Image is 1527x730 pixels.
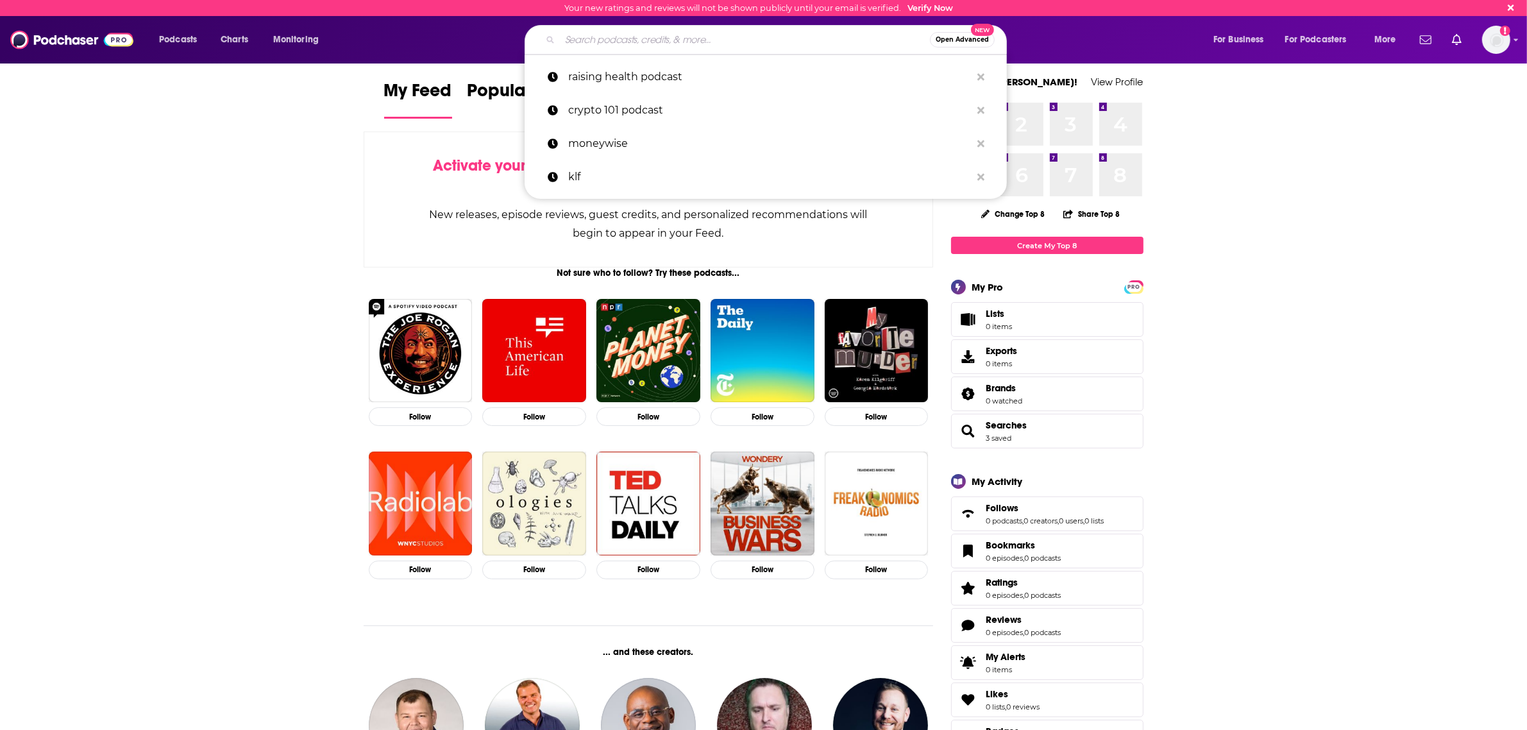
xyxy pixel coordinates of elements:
button: Follow [482,407,586,426]
a: My Feed [384,80,452,119]
svg: Email not verified [1500,26,1510,36]
span: Likes [951,683,1143,717]
span: My Alerts [956,654,981,672]
span: Activate your Feed [433,156,564,175]
a: Verify Now [907,3,953,13]
span: New [971,24,994,36]
a: 0 podcasts [1025,628,1061,637]
button: open menu [1365,30,1412,50]
img: Ologies with Alie Ward [482,452,586,556]
img: Planet Money [596,299,700,403]
button: Follow [825,561,929,579]
a: View Profile [1092,76,1143,88]
a: Ratings [956,579,981,597]
a: Bookmarks [986,539,1061,551]
a: Lists [951,302,1143,337]
span: Bookmarks [951,534,1143,568]
a: raising health podcast [525,60,1007,94]
p: klf [568,160,971,194]
a: Popular Feed [468,80,577,119]
span: Likes [986,688,1009,700]
span: , [1024,554,1025,563]
div: Search podcasts, credits, & more... [537,25,1019,55]
a: Follows [956,505,981,523]
span: Exports [986,345,1018,357]
a: PRO [1126,282,1142,291]
span: Ratings [951,571,1143,606]
a: Podchaser - Follow, Share and Rate Podcasts [10,28,133,52]
span: , [1006,702,1007,711]
span: Reviews [986,614,1022,625]
a: Bookmarks [956,542,981,560]
button: open menu [1277,30,1365,50]
img: The Daily [711,299,814,403]
span: Reviews [951,608,1143,643]
a: 0 lists [986,702,1006,711]
a: Charts [212,30,256,50]
span: My Alerts [986,651,1026,663]
button: open menu [150,30,214,50]
a: Likes [986,688,1040,700]
img: My Favorite Murder with Karen Kilgariff and Georgia Hardstark [825,299,929,403]
span: Bookmarks [986,539,1036,551]
span: Exports [956,348,981,366]
span: 0 items [986,665,1026,674]
a: 0 episodes [986,554,1024,563]
button: Follow [482,561,586,579]
span: Ratings [986,577,1018,588]
a: Follows [986,502,1104,514]
a: Show notifications dropdown [1447,29,1467,51]
span: , [1084,516,1085,525]
a: 0 podcasts [1025,554,1061,563]
a: Reviews [986,614,1061,625]
span: Open Advanced [936,37,989,43]
a: 0 episodes [986,628,1024,637]
span: Searches [986,420,1027,431]
div: Your new ratings and reviews will not be shown publicly until your email is verified. [564,3,953,13]
a: klf [525,160,1007,194]
span: 0 items [986,322,1013,331]
img: This American Life [482,299,586,403]
a: My Alerts [951,645,1143,680]
a: 3 saved [986,434,1012,443]
a: Searches [956,422,981,440]
a: 0 podcasts [986,516,1023,525]
a: 0 reviews [1007,702,1040,711]
a: crypto 101 podcast [525,94,1007,127]
a: 0 episodes [986,591,1024,600]
img: Freakonomics Radio [825,452,929,556]
button: Open AdvancedNew [930,32,995,47]
img: Radiolab [369,452,473,556]
p: moneywise [568,127,971,160]
div: My Activity [972,475,1023,488]
span: More [1374,31,1396,49]
button: Follow [711,561,814,579]
span: , [1023,516,1024,525]
div: My Pro [972,281,1004,293]
span: Brands [951,377,1143,411]
span: 0 items [986,359,1018,368]
a: 0 lists [1085,516,1104,525]
a: 0 podcasts [1025,591,1061,600]
button: Share Top 8 [1063,201,1120,226]
button: Follow [711,407,814,426]
span: My Feed [384,80,452,109]
span: For Business [1213,31,1264,49]
a: Brands [956,385,981,403]
img: The Joe Rogan Experience [369,299,473,403]
div: New releases, episode reviews, guest credits, and personalized recommendations will begin to appe... [428,205,869,242]
div: ... and these creators. [364,647,934,658]
img: Business Wars [711,452,814,556]
span: , [1024,628,1025,637]
span: Follows [951,497,1143,531]
span: Podcasts [159,31,197,49]
a: moneywise [525,127,1007,160]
